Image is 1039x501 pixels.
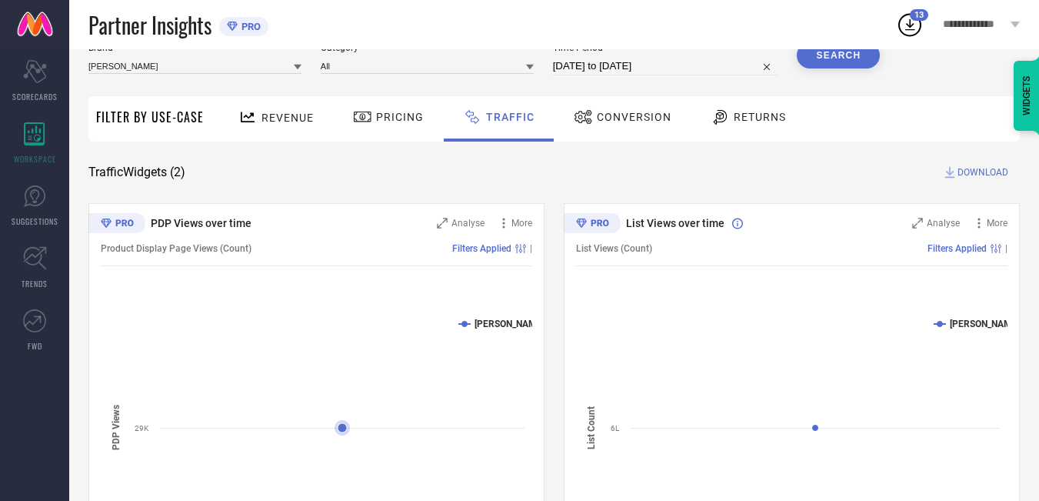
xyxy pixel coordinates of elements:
[530,243,532,254] span: |
[12,91,58,102] span: SCORECARDS
[927,243,987,254] span: Filters Applied
[238,21,261,32] span: PRO
[626,217,724,229] span: List Views over time
[135,424,149,433] text: 29K
[987,218,1007,229] span: More
[376,111,424,123] span: Pricing
[734,111,786,123] span: Returns
[88,9,211,41] span: Partner Insights
[576,243,652,254] span: List Views (Count)
[452,243,511,254] span: Filters Applied
[511,218,532,229] span: More
[28,340,42,352] span: FWD
[151,217,251,229] span: PDP Views over time
[611,424,620,433] text: 6L
[475,319,544,329] text: [PERSON_NAME]
[564,213,621,236] div: Premium
[437,218,448,229] svg: Zoom
[451,218,485,229] span: Analyse
[797,42,880,68] button: Search
[12,215,58,227] span: SUGGESTIONS
[96,108,204,126] span: Filter By Use-Case
[927,218,960,229] span: Analyse
[912,218,923,229] svg: Zoom
[553,57,778,75] input: Select time period
[1005,243,1007,254] span: |
[101,243,251,254] span: Product Display Page Views (Count)
[486,111,534,123] span: Traffic
[261,112,314,124] span: Revenue
[950,319,1020,329] text: [PERSON_NAME]
[914,10,924,20] span: 13
[586,406,597,449] tspan: List Count
[14,153,56,165] span: WORKSPACE
[88,165,185,180] span: Traffic Widgets ( 2 )
[88,213,145,236] div: Premium
[896,11,924,38] div: Open download list
[957,165,1008,180] span: DOWNLOAD
[22,278,48,289] span: TRENDS
[111,405,122,450] tspan: PDP Views
[597,111,671,123] span: Conversion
